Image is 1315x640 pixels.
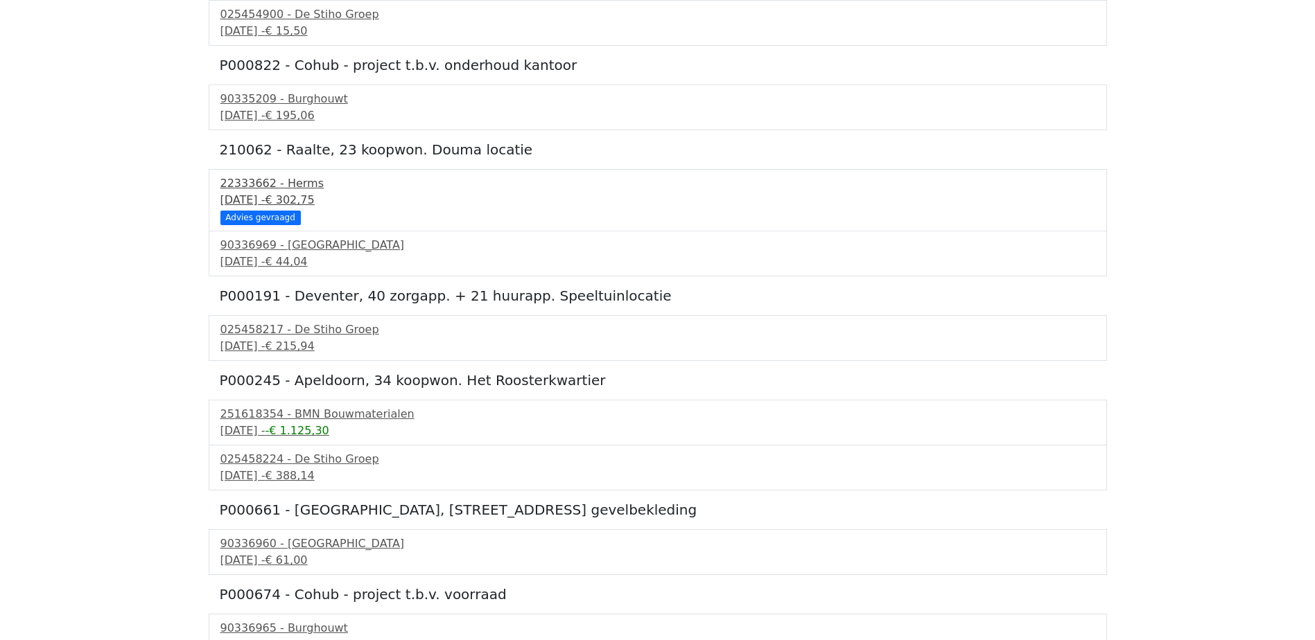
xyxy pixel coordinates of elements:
[220,6,1095,23] div: 025454900 - De Stiho Groep
[220,192,1095,208] div: [DATE] -
[265,553,307,567] span: € 61,00
[220,175,1095,223] a: 22333662 - Herms[DATE] -€ 302,75 Advies gevraagd
[220,6,1095,39] a: 025454900 - De Stiho Groep[DATE] -€ 15,50
[220,321,1095,338] div: 025458217 - De Stiho Groep
[220,501,1096,518] h5: P000661 - [GEOGRAPHIC_DATA], [STREET_ADDRESS] gevelbekleding
[220,23,1095,39] div: [DATE] -
[220,586,1096,603] h5: P000674 - Cohub - project t.b.v. voorraad
[220,451,1095,484] a: 025458224 - De Stiho Groep[DATE] -€ 388,14
[265,109,314,122] span: € 195,06
[220,141,1096,158] h5: 210062 - Raalte, 23 koopwon. Douma locatie
[220,237,1095,254] div: 90336969 - [GEOGRAPHIC_DATA]
[220,175,1095,192] div: 22333662 - Herms
[220,468,1095,484] div: [DATE] -
[220,57,1096,73] h5: P000822 - Cohub - project t.b.v. onderhoud kantoor
[220,552,1095,569] div: [DATE] -
[220,406,1095,439] a: 251618354 - BMN Bouwmaterialen[DATE] --€ 1.125,30
[220,620,1095,637] div: 90336965 - Burghouwt
[265,339,314,353] span: € 215,94
[220,107,1095,124] div: [DATE] -
[265,424,329,437] span: -€ 1.125,30
[220,91,1095,124] a: 90335209 - Burghouwt[DATE] -€ 195,06
[220,321,1095,355] a: 025458217 - De Stiho Groep[DATE] -€ 215,94
[220,91,1095,107] div: 90335209 - Burghouwt
[265,255,307,268] span: € 44,04
[220,451,1095,468] div: 025458224 - De Stiho Groep
[220,254,1095,270] div: [DATE] -
[265,24,307,37] span: € 15,50
[265,469,314,482] span: € 388,14
[220,406,1095,423] div: 251618354 - BMN Bouwmaterialen
[220,372,1096,389] h5: P000245 - Apeldoorn, 34 koopwon. Het Roosterkwartier
[220,211,301,224] div: Advies gevraagd
[265,193,314,206] span: € 302,75
[220,237,1095,270] a: 90336969 - [GEOGRAPHIC_DATA][DATE] -€ 44,04
[220,338,1095,355] div: [DATE] -
[220,423,1095,439] div: [DATE] -
[220,535,1095,569] a: 90336960 - [GEOGRAPHIC_DATA][DATE] -€ 61,00
[220,535,1095,552] div: 90336960 - [GEOGRAPHIC_DATA]
[220,287,1096,304] h5: P000191 - Deventer, 40 zorgapp. + 21 huurapp. Speeltuinlocatie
